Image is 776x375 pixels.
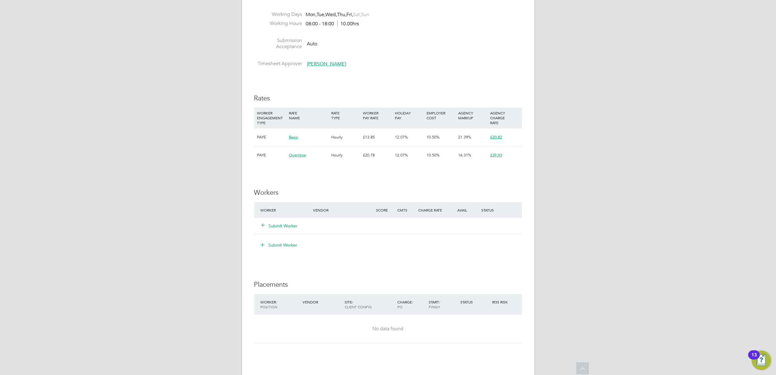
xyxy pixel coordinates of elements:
span: / Client Config [345,300,372,309]
span: 10.00hrs [337,21,359,27]
span: Sun [361,12,370,18]
div: AGENCY MARKUP [457,107,489,123]
div: Avail [448,205,480,216]
div: 08:00 - 18:00 [306,21,359,27]
span: Wed, [326,12,337,18]
span: £20.82 [490,135,502,140]
span: / PO [397,300,413,309]
div: Hourly [330,146,361,164]
span: 10.50% [427,135,440,140]
div: Site [343,296,396,312]
label: Submission Acceptance [254,37,302,50]
h3: Workers [254,188,522,197]
span: / Position [261,300,278,309]
label: Timesheet Approver [254,61,302,67]
span: 16.31% [458,152,472,158]
span: 21.39% [458,135,472,140]
span: Tue, [317,12,326,18]
div: Score [375,205,396,216]
div: WORKER ENGAGEMENT TYPE [256,107,287,128]
div: Vendor [311,205,374,216]
div: Status [480,205,522,216]
div: Charge Rate [417,205,448,216]
div: £13.85 [361,128,393,146]
span: Mon, [306,12,317,18]
span: Basic [289,135,298,140]
div: EMPLOYER COST [425,107,457,123]
div: Worker [259,205,312,216]
span: 12.07% [395,135,408,140]
div: Status [459,296,490,307]
div: Worker [259,296,301,312]
span: / Finish [429,300,440,309]
button: Submit Worker [257,240,302,250]
div: 13 [751,355,757,363]
h3: Rates [254,94,522,103]
div: £20.78 [361,146,393,164]
label: Working Hours [254,20,302,27]
button: Open Resource Center, 13 new notifications [752,351,771,370]
div: RATE TYPE [330,107,361,123]
div: Cmts [396,205,417,216]
span: 10.50% [427,152,440,158]
div: WORKER PAY RATE [361,107,393,123]
span: Auto [307,41,318,47]
span: Thu, [337,12,347,18]
div: Hourly [330,128,361,146]
div: Vendor [301,296,343,307]
div: No data found [260,326,516,332]
div: HOLIDAY PAY [393,107,425,123]
button: Submit Worker [262,223,298,229]
div: PAYE [256,146,287,164]
span: £29.93 [490,152,502,158]
span: Sat, [353,12,361,18]
label: Working Days [254,11,302,18]
span: Overtime [289,152,306,158]
span: 12.07% [395,152,408,158]
div: RATE NAME [287,107,330,123]
div: Start [427,296,459,312]
span: Fri, [347,12,353,18]
span: [PERSON_NAME] [307,61,346,67]
div: IR35 Risk [490,296,511,307]
div: AGENCY CHARGE RATE [489,107,520,128]
div: PAYE [256,128,287,146]
div: Charge [396,296,427,312]
h3: Placements [254,280,522,289]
